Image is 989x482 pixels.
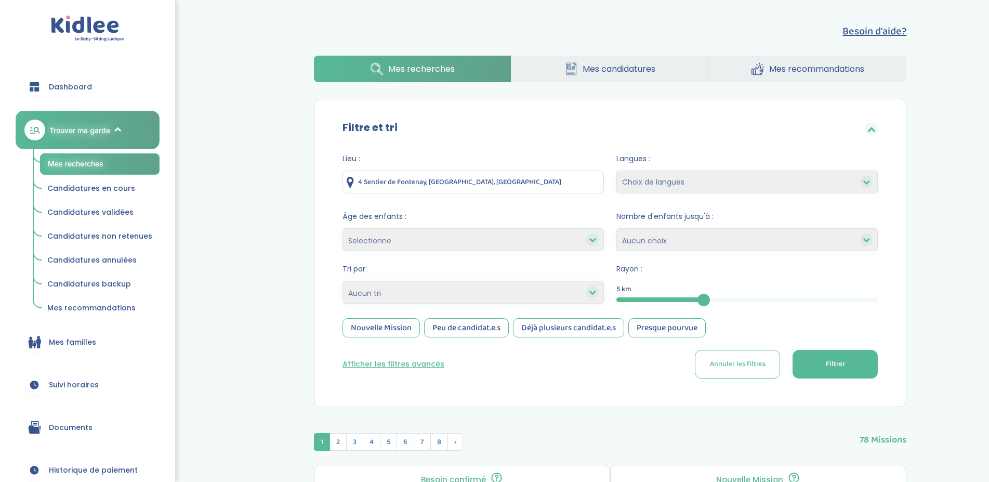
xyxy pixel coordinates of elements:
span: Langues : [616,153,878,164]
span: Filtrer [826,359,845,370]
button: Annuler les filtres [695,350,780,379]
a: Mes familles [16,323,160,361]
span: Historique de paiement [49,465,138,476]
span: 5 [380,433,397,451]
label: Filtre et tri [342,120,398,135]
span: Nombre d'enfants jusqu'à : [616,211,878,222]
a: Mes recommandations [40,298,160,318]
span: Suivant » [447,433,463,451]
div: Peu de candidat.e.s [424,318,509,337]
span: 6 [397,433,414,451]
div: Déjà plusieurs candidat.e.s [513,318,624,337]
span: Trouver ma garde [49,125,110,136]
span: Annuler les filtres [710,359,766,370]
span: 5 km [616,284,631,295]
span: Mes recommandations [47,303,136,313]
span: 1 [314,433,330,451]
button: Afficher les filtres avancés [342,359,444,370]
span: Lieu : [342,153,604,164]
span: 4 [363,433,380,451]
a: Mes recherches [40,153,160,175]
a: Trouver ma garde [16,111,160,149]
span: 3 [346,433,363,451]
span: Suivi horaires [49,380,99,390]
a: Documents [16,409,160,446]
span: Âge des enfants : [342,211,604,222]
a: Mes recommandations [709,56,906,82]
a: Dashboard [16,68,160,106]
a: Suivi horaires [16,366,160,403]
span: 7 [414,433,431,451]
span: Mes candidatures [583,62,655,75]
a: Candidatures en cours [40,179,160,199]
a: Candidatures backup [40,275,160,294]
a: Candidatures validées [40,203,160,223]
span: 78 Missions [860,423,906,447]
span: Mes recherches [388,62,455,75]
div: Presque pourvue [628,318,706,337]
span: Mes familles [49,337,96,348]
span: Documents [49,422,93,433]
span: Rayon : [616,264,878,275]
span: Candidatures validées [47,207,134,217]
span: 8 [430,433,448,451]
button: Besoin d'aide? [842,23,906,39]
span: 2 [329,433,347,451]
input: Ville ou code postale [342,171,604,193]
button: Filtrer [793,350,878,379]
a: Candidatures non retenues [40,227,160,246]
a: Mes candidatures [511,56,708,82]
div: Nouvelle Mission [342,318,420,337]
span: Candidatures backup [47,279,131,289]
a: Mes recherches [314,56,511,82]
img: logo.svg [51,16,124,42]
span: Mes recommandations [769,62,864,75]
a: Candidatures annulées [40,251,160,270]
span: Candidatures en cours [47,183,135,193]
span: Mes recherches [48,159,103,168]
span: Candidatures annulées [47,255,137,265]
span: Candidatures non retenues [47,231,152,241]
span: Tri par: [342,264,604,275]
span: Dashboard [49,82,92,93]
